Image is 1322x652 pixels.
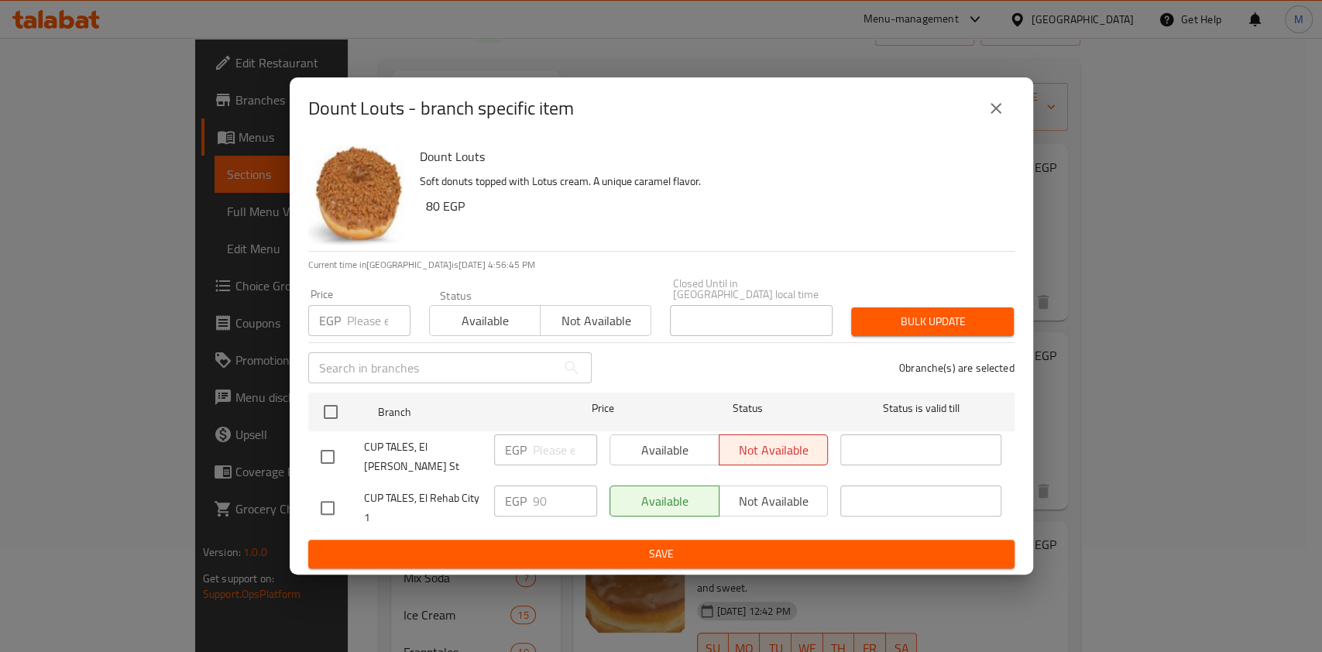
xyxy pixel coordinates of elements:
p: EGP [505,492,527,510]
img: Dount Louts [308,146,407,245]
input: Please enter price [533,434,597,465]
span: Bulk update [864,312,1001,331]
span: Status is valid till [840,399,1001,418]
p: Soft donuts topped with Lotus cream. A unique caramel flavor. [420,172,1002,191]
span: Save [321,544,1002,564]
h6: Dount Louts [420,146,1002,167]
span: Not available [547,310,645,332]
button: Not available [540,305,651,336]
span: CUP TALES, El [PERSON_NAME] St [364,438,482,476]
input: Please enter price [347,305,410,336]
span: Price [551,399,654,418]
input: Please enter price [533,486,597,516]
span: Available [436,310,534,332]
p: EGP [505,441,527,459]
p: EGP [319,311,341,330]
span: Branch [378,403,539,422]
button: Bulk update [851,307,1014,336]
button: close [977,90,1015,127]
p: 0 branche(s) are selected [899,360,1015,376]
p: Current time in [GEOGRAPHIC_DATA] is [DATE] 4:56:45 PM [308,258,1015,272]
h2: Dount Louts - branch specific item [308,96,574,121]
input: Search in branches [308,352,556,383]
button: Available [429,305,541,336]
span: CUP TALES, El Rehab City 1 [364,489,482,527]
span: Status [667,399,828,418]
h6: 80 EGP [426,195,1002,217]
button: Save [308,540,1015,568]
